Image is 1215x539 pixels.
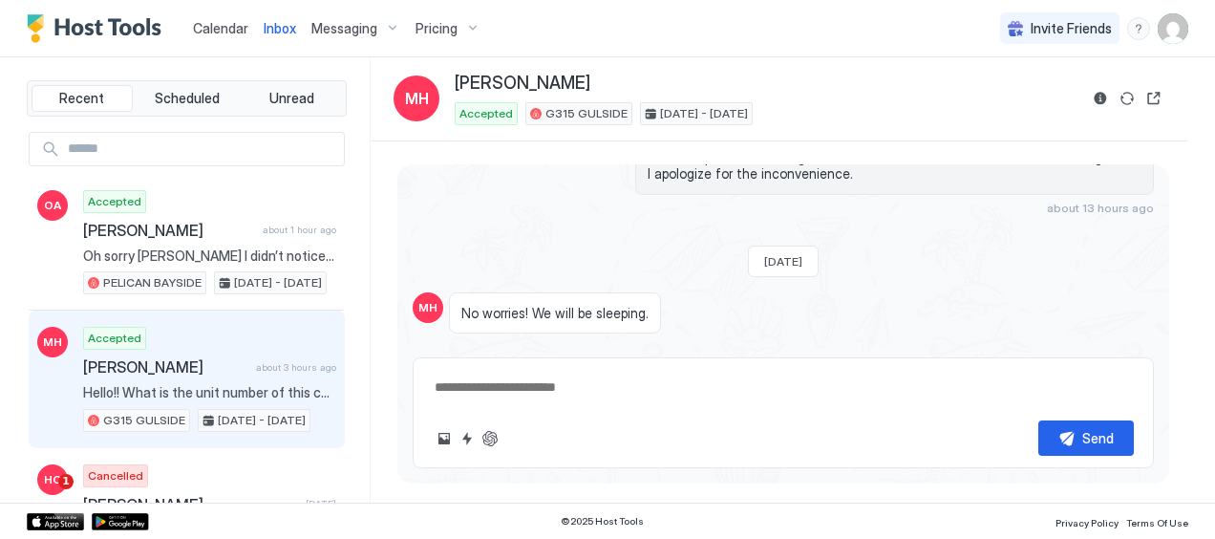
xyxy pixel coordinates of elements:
span: [PERSON_NAME] [83,495,298,514]
a: Privacy Policy [1055,511,1119,531]
span: Accepted [88,193,141,210]
span: about 3 hours ago [449,339,551,354]
span: Calendar [193,20,248,36]
div: User profile [1158,13,1188,44]
button: Unread [241,85,342,112]
span: Cancelled [88,467,143,485]
div: tab-group [27,80,347,117]
span: Privacy Policy [1055,517,1119,528]
span: OA [44,197,61,214]
button: Quick reply [456,427,479,450]
span: Inbox [264,20,296,36]
a: Calendar [193,18,248,38]
iframe: Intercom live chat [19,474,65,520]
span: MH [43,334,62,351]
button: Recent [32,85,133,112]
button: Sync reservation [1116,87,1139,110]
span: [DATE] [764,254,802,269]
span: Oh sorry [PERSON_NAME] I didn’t notice your last message! We have everything we need and the plac... [83,248,336,265]
a: App Store [27,513,84,530]
a: Google Play Store [92,513,149,530]
span: Recent [59,90,104,107]
span: PELICAN BAYSIDE [103,274,202,291]
a: Inbox [264,18,296,38]
span: No worries! We will be sleeping. [461,305,649,322]
span: G315 GULSIDE [103,412,185,429]
span: about 13 hours ago [1047,201,1154,215]
span: Unread [269,90,314,107]
span: Accepted [88,330,141,347]
span: [DATE] - [DATE] [218,412,306,429]
span: © 2025 Host Tools [561,515,644,528]
span: Pricing [416,20,458,37]
span: Terms Of Use [1126,517,1188,528]
span: [PERSON_NAME] [83,357,248,377]
span: about 3 hours ago [256,361,336,374]
div: menu [1127,17,1150,40]
button: Send [1038,420,1134,456]
a: Host Tools Logo [27,14,170,43]
input: Input Field [60,133,344,165]
span: Messaging [311,20,377,37]
span: 1 [58,474,74,489]
button: ChatGPT Auto Reply [479,427,501,450]
span: MH [418,299,437,316]
span: MH [405,87,429,110]
span: [DATE] - [DATE] [234,274,322,291]
div: Send [1082,428,1114,448]
a: Terms Of Use [1126,511,1188,531]
span: G315 GULSIDE [545,105,628,122]
span: Accepted [459,105,513,122]
button: Scheduled [137,85,238,112]
button: Upload image [433,427,456,450]
span: [PERSON_NAME] [83,221,255,240]
span: Invite Friends [1031,20,1112,37]
span: Hello!! What is the unit number of this condo? Is it on the gulf side or bay shade of Destin West? [83,384,336,401]
span: about 1 hour ago [263,224,336,236]
button: Reservation information [1089,87,1112,110]
span: [PERSON_NAME] [455,73,590,95]
span: [DATE] [306,498,336,510]
button: Open reservation [1142,87,1165,110]
span: Scheduled [155,90,220,107]
span: HO [44,471,62,488]
span: [DATE] - [DATE] [660,105,748,122]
